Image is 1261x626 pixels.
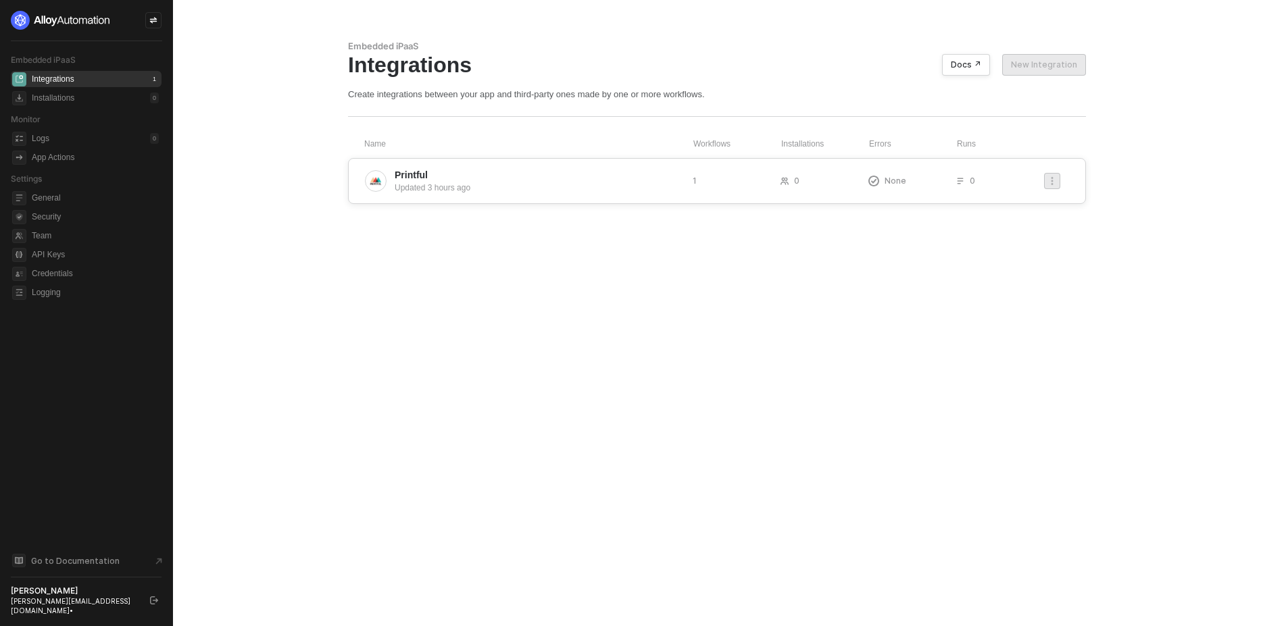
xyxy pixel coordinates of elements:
span: team [12,229,26,243]
span: logging [12,286,26,300]
span: Embedded iPaaS [11,55,76,65]
div: 1 [150,74,159,84]
span: integrations [12,72,26,86]
a: Knowledge Base [11,552,162,569]
a: logo [11,11,162,30]
img: logo [11,11,111,30]
span: Team [32,228,159,244]
span: None [885,175,906,186]
div: Docs ↗ [951,59,981,70]
span: 0 [970,175,975,186]
div: [PERSON_NAME] [11,585,138,596]
span: logout [150,596,158,604]
span: icon-list [956,177,964,185]
span: api-key [12,248,26,262]
div: Installations [32,93,74,104]
div: Logs [32,133,49,145]
span: Monitor [11,114,41,124]
span: API Keys [32,246,159,263]
div: [PERSON_NAME][EMAIL_ADDRESS][DOMAIN_NAME] • [11,596,138,615]
span: icon-app-actions [12,151,26,165]
div: Embedded iPaaS [348,41,1086,52]
span: document-arrow [152,554,166,568]
div: 0 [150,133,159,144]
div: Integrations [348,52,1086,78]
span: icon-users [781,177,789,185]
span: documentation [12,554,26,567]
div: App Actions [32,152,74,163]
span: general [12,191,26,205]
span: Credentials [32,265,159,282]
img: integration-icon [370,175,382,187]
span: Go to Documentation [31,555,120,567]
button: New Integration [1002,54,1086,76]
span: General [32,190,159,206]
div: Errors [869,138,957,150]
span: credentials [12,267,26,281]
div: Runs [957,138,1049,150]
span: security [12,210,26,224]
div: Updated 3 hours ago [395,182,682,194]
span: 0 [794,175,799,186]
span: icon-exclamation [868,176,879,186]
div: Installations [781,138,869,150]
span: installations [12,91,26,105]
button: Docs ↗ [942,54,990,76]
div: Create integrations between your app and third-party ones made by one or more workflows. [348,88,1086,100]
span: 1 [693,175,697,186]
div: Integrations [32,74,74,85]
span: icon-swap [149,16,157,24]
div: Workflows [693,138,781,150]
span: icon-logs [12,132,26,146]
span: Logging [32,284,159,301]
div: 0 [150,93,159,103]
span: Settings [11,174,42,184]
span: Printful [395,168,428,182]
div: Name [364,138,693,150]
span: Security [32,209,159,225]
